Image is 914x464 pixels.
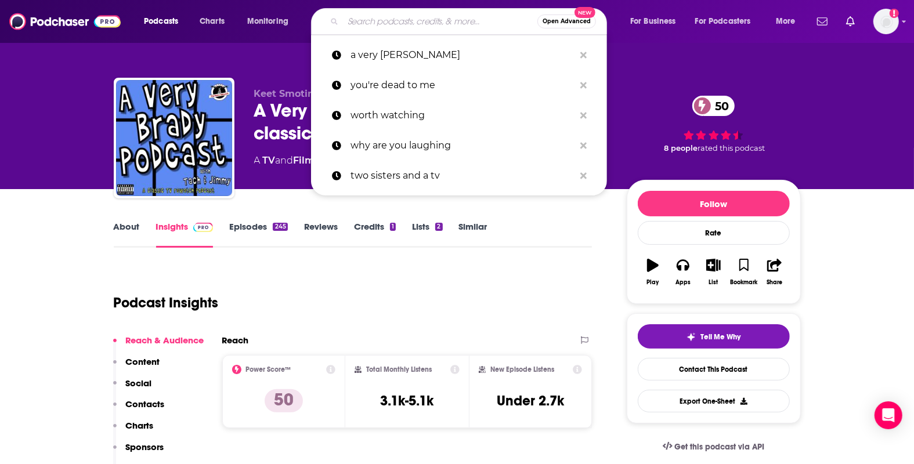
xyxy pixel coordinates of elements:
[113,398,165,420] button: Contacts
[490,365,554,374] h2: New Episode Listens
[729,251,759,293] button: Bookmark
[311,70,607,100] a: you're dead to me
[311,161,607,191] a: two sisters and a tv
[193,223,214,232] img: Podchaser Pro
[412,221,442,248] a: Lists2
[113,420,154,441] button: Charts
[812,12,832,31] a: Show notifications dropdown
[114,294,219,311] h1: Podcast Insights
[759,251,789,293] button: Share
[767,279,782,286] div: Share
[247,13,288,30] span: Monitoring
[263,155,276,166] a: TV
[543,19,591,24] span: Open Advanced
[768,12,810,31] button: open menu
[311,100,607,130] a: worth watching
[343,12,537,31] input: Search podcasts, credits, & more...
[698,144,765,153] span: rated this podcast
[9,10,121,32] img: Podchaser - Follow, Share and Rate Podcasts
[700,332,740,342] span: Tell Me Why
[638,324,790,349] button: tell me why sparkleTell Me Why
[136,12,193,31] button: open menu
[575,7,595,18] span: New
[113,356,160,378] button: Content
[239,12,304,31] button: open menu
[126,441,164,452] p: Sponsors
[351,161,575,191] p: two sisters and a tv
[229,221,287,248] a: Episodes245
[664,144,698,153] span: 8 people
[380,392,433,409] h3: 3.1k-5.1k
[113,335,204,356] button: Reach & Audience
[638,358,790,380] a: Contact This Podcast
[222,335,249,346] h2: Reach
[537,14,596,28] button: Open AdvancedNew
[497,392,564,409] h3: Under 2.7k
[459,221,487,248] a: Similar
[698,251,728,293] button: List
[113,441,164,463] button: Sponsors
[390,223,396,231] div: 1
[875,401,902,429] div: Open Intercom Messenger
[351,100,575,130] p: worth watching
[638,191,790,216] button: Follow
[841,12,859,31] a: Show notifications dropdown
[294,155,315,166] a: Film
[674,442,764,452] span: Get this podcast via API
[646,279,659,286] div: Play
[311,40,607,70] a: a very [PERSON_NAME]
[126,335,204,346] p: Reach & Audience
[630,13,676,30] span: For Business
[687,332,696,342] img: tell me why sparkle
[890,9,899,18] svg: Add a profile image
[322,8,618,35] div: Search podcasts, credits, & more...
[273,223,287,231] div: 245
[695,13,751,30] span: For Podcasters
[311,130,607,161] a: why are you laughing
[638,390,790,412] button: Export One-Sheet
[638,251,668,293] button: Play
[156,221,214,248] a: InsightsPodchaser Pro
[126,420,154,431] p: Charts
[622,12,691,31] button: open menu
[254,88,347,99] span: Keet Smotin Media
[627,88,801,160] div: 50 8 peoplerated this podcast
[351,70,575,100] p: you're dead to me
[366,365,432,374] h2: Total Monthly Listens
[776,13,796,30] span: More
[435,223,442,231] div: 2
[709,279,718,286] div: List
[116,80,232,196] img: A Very Brady Podcast - A classic television rewatch podcast
[688,12,768,31] button: open menu
[692,96,735,116] a: 50
[144,13,178,30] span: Podcasts
[126,378,152,389] p: Social
[704,96,735,116] span: 50
[254,154,352,168] div: A podcast
[354,221,396,248] a: Credits1
[200,13,225,30] span: Charts
[265,389,303,412] p: 50
[276,155,294,166] span: and
[873,9,899,34] button: Show profile menu
[126,356,160,367] p: Content
[304,221,338,248] a: Reviews
[246,365,291,374] h2: Power Score™
[114,221,140,248] a: About
[351,40,575,70] p: a very brady
[192,12,232,31] a: Charts
[638,221,790,245] div: Rate
[873,9,899,34] span: Logged in as WorldWide452
[873,9,899,34] img: User Profile
[675,279,691,286] div: Apps
[653,433,774,461] a: Get this podcast via API
[351,130,575,161] p: why are you laughing
[113,378,152,399] button: Social
[668,251,698,293] button: Apps
[126,398,165,409] p: Contacts
[730,279,757,286] div: Bookmark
